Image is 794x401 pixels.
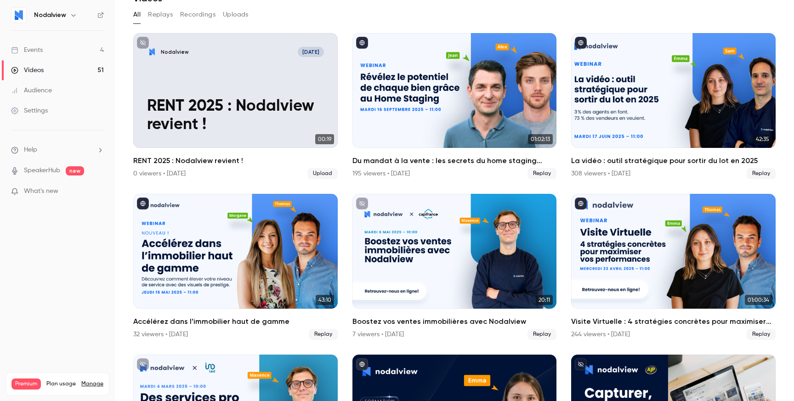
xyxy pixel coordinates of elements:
[571,316,776,327] h2: Visite Virtuelle : 4 stratégies concrètes pour maximiser vos performances
[161,49,189,56] p: Nodalview
[745,295,772,305] span: 01:00:34
[11,86,52,95] div: Audience
[575,37,587,49] button: published
[11,8,26,23] img: Nodalview
[148,7,173,22] button: Replays
[223,7,249,22] button: Uploads
[133,194,338,340] li: Accélérez dans l’immobilier haut de gamme
[180,7,216,22] button: Recordings
[571,33,776,179] a: 42:35La vidéo : outil stratégique pour sortir du lot en 2025308 viewers • [DATE]Replay
[133,330,188,339] div: 32 viewers • [DATE]
[352,33,557,179] a: 01:02:13Du mandat à la vente : les secrets du home staging virtuel pour déclencher le coup de cœu...
[316,295,334,305] span: 43:10
[11,45,43,55] div: Events
[309,329,338,340] span: Replay
[307,168,338,179] span: Upload
[527,168,556,179] span: Replay
[352,169,410,178] div: 195 viewers • [DATE]
[11,378,41,390] span: Premium
[571,155,776,166] h2: La vidéo : outil stratégique pour sortir du lot en 2025
[11,66,44,75] div: Videos
[93,187,104,196] iframe: Noticeable Trigger
[34,11,66,20] h6: Nodalview
[147,97,324,135] p: RENT 2025 : Nodalview revient !
[24,166,60,175] a: SpeakerHub
[352,330,404,339] div: 7 viewers • [DATE]
[753,134,772,144] span: 42:35
[137,358,149,370] button: unpublished
[571,194,776,340] a: 01:00:34Visite Virtuelle : 4 stratégies concrètes pour maximiser vos performances244 viewers • [D...
[747,168,776,179] span: Replay
[571,33,776,179] li: La vidéo : outil stratégique pour sortir du lot en 2025
[133,33,338,179] li: RENT 2025 : Nodalview revient !
[352,155,557,166] h2: Du mandat à la vente : les secrets du home staging virtuel pour déclencher le coup de cœur
[133,7,141,22] button: All
[536,295,553,305] span: 20:11
[571,194,776,340] li: Visite Virtuelle : 4 stratégies concrètes pour maximiser vos performances
[528,134,553,144] span: 01:02:13
[81,380,103,388] a: Manage
[315,134,334,144] span: 00:19
[575,198,587,209] button: published
[356,37,368,49] button: published
[356,198,368,209] button: unpublished
[571,169,630,178] div: 308 viewers • [DATE]
[137,37,149,49] button: unpublished
[571,330,630,339] div: 244 viewers • [DATE]
[66,166,84,175] span: new
[133,33,338,179] a: RENT 2025 : Nodalview revient !Nodalview[DATE]RENT 2025 : Nodalview revient !00:19RENT 2025 : Nod...
[133,194,338,340] a: 43:10Accélérez dans l’immobilier haut de gamme32 viewers • [DATE]Replay
[575,358,587,370] button: unpublished
[352,194,557,340] a: 20:11Boostez vos ventes immobilières avec Nodalview7 viewers • [DATE]Replay
[352,194,557,340] li: Boostez vos ventes immobilières avec Nodalview
[356,358,368,370] button: published
[147,47,157,57] img: RENT 2025 : Nodalview revient !
[133,169,186,178] div: 0 viewers • [DATE]
[24,145,37,155] span: Help
[133,316,338,327] h2: Accélérez dans l’immobilier haut de gamme
[11,145,104,155] li: help-dropdown-opener
[352,316,557,327] h2: Boostez vos ventes immobilières avec Nodalview
[133,155,338,166] h2: RENT 2025 : Nodalview revient !
[11,106,48,115] div: Settings
[24,186,58,196] span: What's new
[137,198,149,209] button: published
[46,380,76,388] span: Plan usage
[298,47,323,57] span: [DATE]
[352,33,557,179] li: Du mandat à la vente : les secrets du home staging virtuel pour déclencher le coup de cœur
[527,329,556,340] span: Replay
[747,329,776,340] span: Replay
